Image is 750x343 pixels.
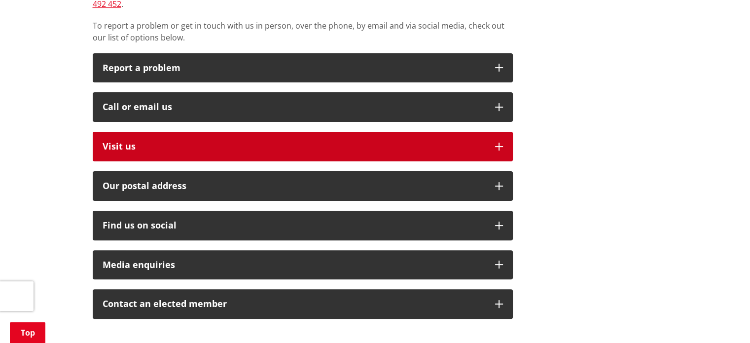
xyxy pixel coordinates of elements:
[103,142,485,152] p: Visit us
[103,63,485,73] p: Report a problem
[103,102,485,112] div: Call or email us
[93,53,513,83] button: Report a problem
[103,299,485,309] p: Contact an elected member
[93,211,513,240] button: Find us on social
[10,322,45,343] a: Top
[93,20,513,43] p: To report a problem or get in touch with us in person, over the phone, by email and via social me...
[705,302,740,337] iframe: Messenger Launcher
[93,250,513,280] button: Media enquiries
[103,221,485,230] div: Find us on social
[93,92,513,122] button: Call or email us
[93,171,513,201] button: Our postal address
[103,181,485,191] h2: Our postal address
[93,289,513,319] button: Contact an elected member
[103,260,485,270] div: Media enquiries
[93,132,513,161] button: Visit us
